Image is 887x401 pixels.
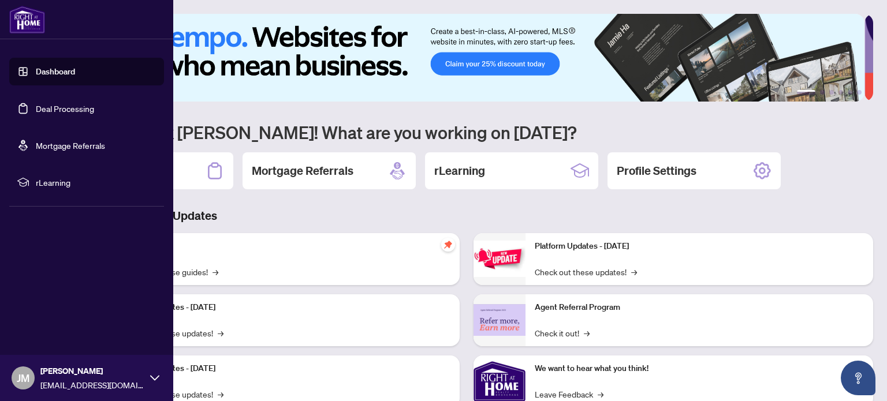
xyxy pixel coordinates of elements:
[218,327,223,339] span: →
[474,241,526,277] img: Platform Updates - June 23, 2025
[40,378,144,391] span: [EMAIL_ADDRESS][DOMAIN_NAME]
[60,14,864,102] img: Slide 0
[36,103,94,114] a: Deal Processing
[60,208,873,224] h3: Brokerage & Industry Updates
[535,265,637,278] a: Check out these updates!→
[584,327,590,339] span: →
[598,388,603,400] span: →
[535,362,864,375] p: We want to hear what you think!
[535,240,864,253] p: Platform Updates - [DATE]
[797,90,815,95] button: 1
[535,327,590,339] a: Check it out!→
[631,265,637,278] span: →
[829,90,834,95] button: 3
[36,176,156,189] span: rLearning
[9,6,45,33] img: logo
[17,370,29,386] span: JM
[40,365,144,377] span: [PERSON_NAME]
[474,304,526,336] img: Agent Referral Program
[838,90,843,95] button: 4
[857,90,862,95] button: 6
[60,121,873,143] h1: Welcome back [PERSON_NAME]! What are you working on [DATE]?
[535,301,864,314] p: Agent Referral Program
[121,240,450,253] p: Self-Help
[213,265,218,278] span: →
[617,163,696,179] h2: Profile Settings
[434,163,485,179] h2: rLearning
[121,362,450,375] p: Platform Updates - [DATE]
[535,388,603,400] a: Leave Feedback→
[820,90,825,95] button: 2
[841,361,875,395] button: Open asap
[36,140,105,151] a: Mortgage Referrals
[121,301,450,314] p: Platform Updates - [DATE]
[252,163,353,179] h2: Mortgage Referrals
[848,90,852,95] button: 5
[441,238,455,252] span: pushpin
[36,66,75,77] a: Dashboard
[218,388,223,400] span: →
